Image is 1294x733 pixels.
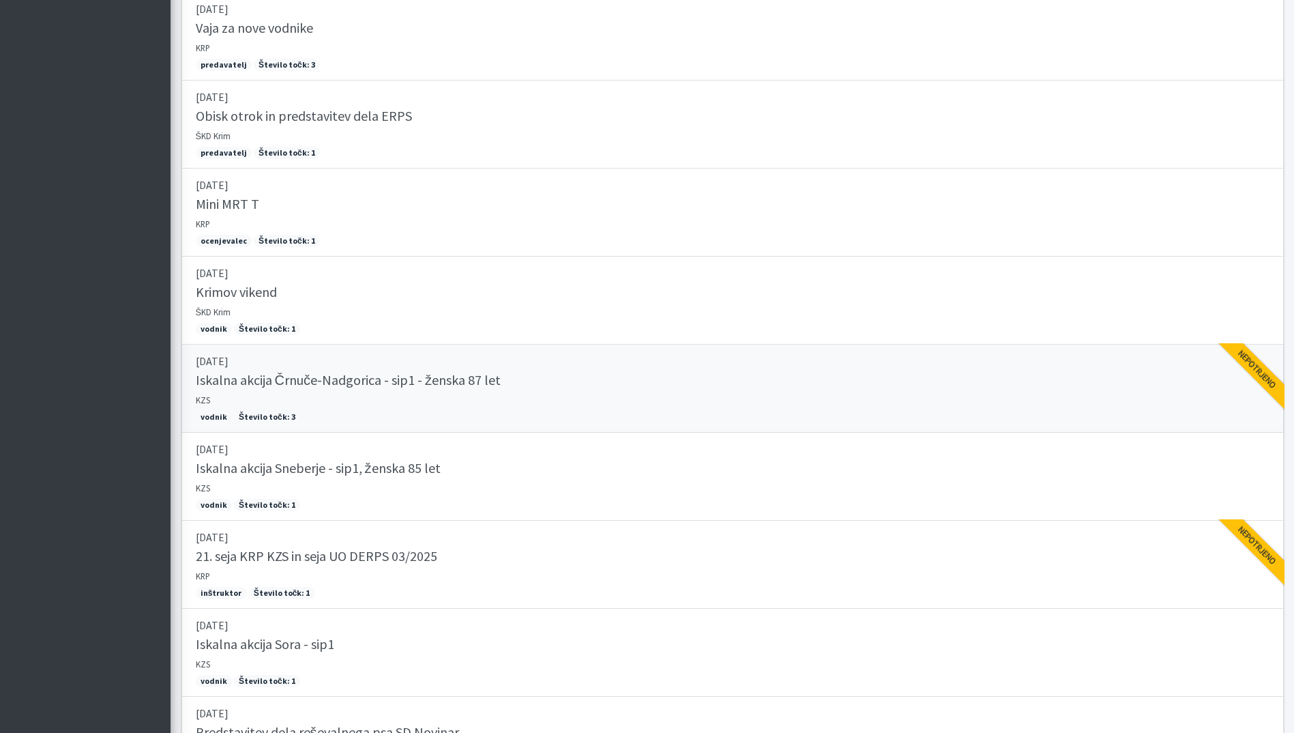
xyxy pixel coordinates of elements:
[196,42,210,53] small: KRP
[196,353,1269,369] p: [DATE]
[254,147,320,159] span: Število točk: 1
[196,617,1269,633] p: [DATE]
[196,20,313,36] h5: Vaja za nove vodnike
[196,196,259,212] h5: Mini MRT T
[181,169,1284,257] a: [DATE] Mini MRT T KRP ocenjevalec Število točk: 1
[196,177,1269,193] p: [DATE]
[196,659,210,670] small: KZS
[196,499,232,511] span: vodnik
[196,130,231,141] small: ŠKD Krim
[234,499,300,511] span: Število točk: 1
[196,284,277,300] h5: Krimov vikend
[196,675,232,687] span: vodnik
[196,306,231,317] small: ŠKD Krim
[196,147,252,159] span: predavatelj
[196,108,412,124] h5: Obisk otrok in predstavitev dela ERPS
[196,411,232,423] span: vodnik
[196,235,252,247] span: ocenjevalec
[181,521,1284,609] a: [DATE] 21. seja KRP KZS in seja UO DERPS 03/2025 KRP inštruktor Število točk: 1 Nepotrjeno
[181,345,1284,433] a: [DATE] Iskalna akcija Črnuče-Nadgorica - sip1 - ženska 87 let KZS vodnik Število točk: 3 Nepotrjeno
[196,529,1269,545] p: [DATE]
[196,265,1269,281] p: [DATE]
[181,81,1284,169] a: [DATE] Obisk otrok in predstavitev dela ERPS ŠKD Krim predavatelj Število točk: 1
[196,89,1269,105] p: [DATE]
[234,675,300,687] span: Število točk: 1
[196,441,1269,457] p: [DATE]
[196,571,210,581] small: KRP
[254,59,320,71] span: Število točk: 3
[234,323,300,335] span: Število točk: 1
[249,587,315,599] span: Število točk: 1
[196,218,210,229] small: KRP
[196,587,247,599] span: inštruktor
[196,636,334,652] h5: Iskalna akcija Sora - sip1
[196,59,252,71] span: predavatelj
[196,483,210,493] small: KZS
[196,323,232,335] span: vodnik
[181,257,1284,345] a: [DATE] Krimov vikend ŠKD Krim vodnik Število točk: 1
[234,411,300,423] span: Število točk: 3
[196,1,1269,17] p: [DATE]
[196,394,210,405] small: KZS
[196,372,501,388] h5: Iskalna akcija Črnuče-Nadgorica - sip1 - ženska 87 let
[254,235,320,247] span: Število točk: 1
[181,609,1284,697] a: [DATE] Iskalna akcija Sora - sip1 KZS vodnik Število točk: 1
[196,548,437,564] h5: 21. seja KRP KZS in seja UO DERPS 03/2025
[181,433,1284,521] a: [DATE] Iskalna akcija Sneberje - sip1, ženska 85 let KZS vodnik Število točk: 1
[196,460,441,476] h5: Iskalna akcija Sneberje - sip1, ženska 85 let
[196,705,1269,721] p: [DATE]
